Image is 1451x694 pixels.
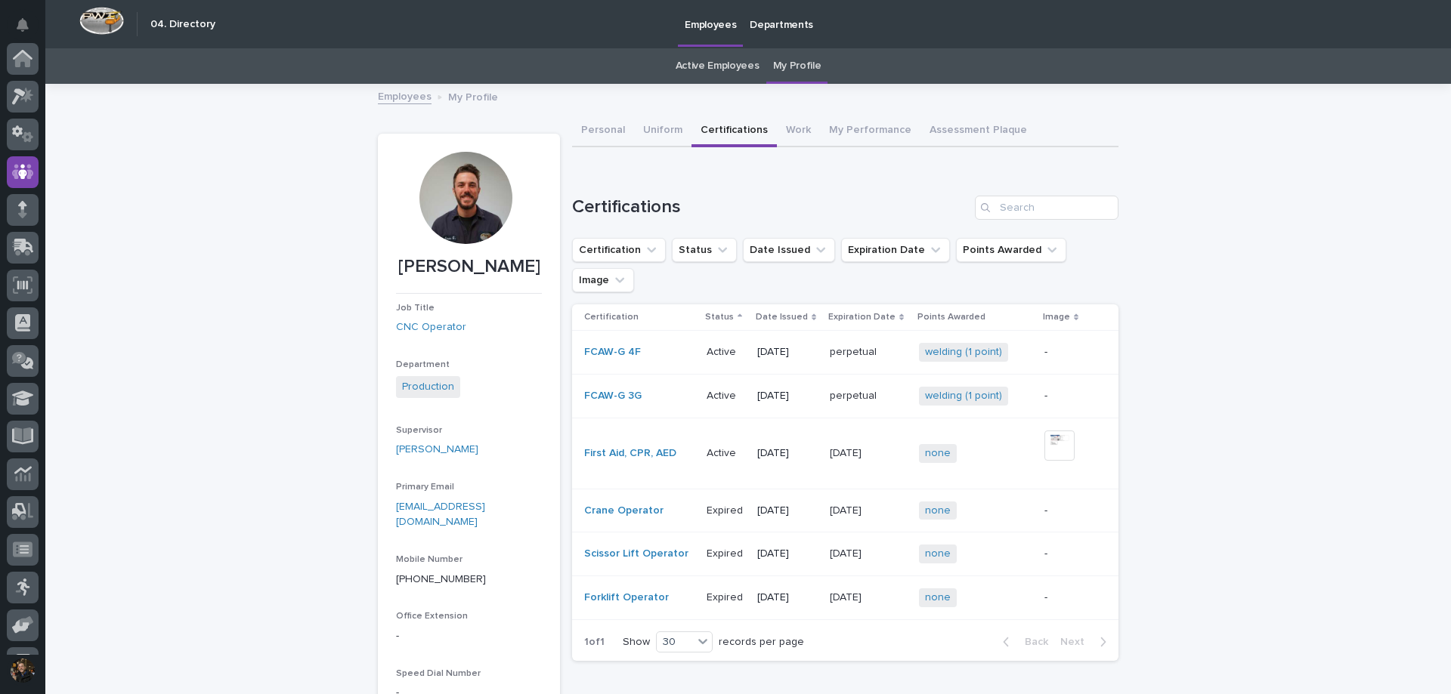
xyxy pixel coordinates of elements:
[572,418,1118,489] tr: First Aid, CPR, AED ActiveActive [DATE][DATE][DATE] none
[756,309,808,325] p: Date Issued
[707,343,739,359] p: Active
[396,426,442,435] span: Supervisor
[150,18,215,31] h2: 04. Directory
[1043,309,1070,325] p: Image
[1044,547,1094,560] p: -
[1044,346,1094,359] p: -
[925,390,1002,403] a: welding (1 point)
[830,588,865,604] p: [DATE]
[757,547,818,560] p: [DATE]
[572,331,1118,375] tr: FCAW-G 4F ActiveActive [DATE]perpetualperpetual welding (1 point) -
[830,444,865,460] p: [DATE]
[396,612,468,621] span: Office Extension
[1060,637,1094,647] span: Next
[572,489,1118,532] tr: Crane Operator ExpiredExpired [DATE][DATE][DATE] none -
[396,360,450,369] span: Department
[396,574,486,585] a: [PHONE_NUMBER]
[396,442,478,458] a: [PERSON_NAME]
[925,591,951,604] a: none
[707,387,739,403] p: Active
[572,116,634,147] button: Personal
[396,483,454,492] span: Primary Email
[572,268,634,292] button: Image
[757,447,818,460] p: [DATE]
[830,387,880,403] p: perpetual
[743,238,835,262] button: Date Issued
[991,635,1054,649] button: Back
[402,379,454,395] a: Production
[572,576,1118,620] tr: Forklift Operator ExpiredExpired [DATE][DATE][DATE] none -
[396,319,466,335] a: CNC Operator
[917,309,985,325] p: Points Awarded
[707,501,746,517] p: Expired
[572,532,1118,576] tr: Scissor Lift Operator ExpiredExpired [DATE][DATE][DATE] none -
[920,116,1036,147] button: Assessment Plaque
[572,624,617,661] p: 1 of 1
[623,636,650,649] p: Show
[572,196,969,218] h1: Certifications
[572,374,1118,418] tr: FCAW-G 3G ActiveActive [DATE]perpetualperpetual welding (1 point) -
[584,447,676,460] a: First Aid, CPR, AED
[830,501,865,517] p: [DATE]
[7,9,39,41] button: Notifications
[672,238,737,262] button: Status
[572,238,666,262] button: Certification
[925,447,951,460] a: none
[1054,635,1118,649] button: Next
[777,116,820,147] button: Work
[956,238,1066,262] button: Points Awarded
[1044,390,1094,403] p: -
[634,116,691,147] button: Uniform
[584,591,669,604] a: Forklift Operator
[657,634,693,650] div: 30
[378,87,432,104] a: Employees
[707,444,739,460] p: Active
[7,655,39,686] button: users-avatar
[396,628,542,644] p: -
[828,309,896,325] p: Expiration Date
[396,669,481,678] span: Speed Dial Number
[719,636,804,649] p: records per page
[1044,504,1094,517] p: -
[830,343,880,359] p: perpetual
[396,501,485,528] a: [EMAIL_ADDRESS][DOMAIN_NAME]
[691,116,777,147] button: Certifications
[757,504,818,517] p: [DATE]
[757,390,818,403] p: [DATE]
[584,309,639,325] p: Certification
[707,544,746,560] p: Expired
[925,346,1002,359] a: welding (1 point)
[584,346,641,359] a: FCAW-G 4F
[396,304,435,313] span: Job Title
[707,588,746,604] p: Expired
[584,547,688,560] a: Scissor Lift Operator
[705,309,734,325] p: Status
[584,504,664,517] a: Crane Operator
[757,346,818,359] p: [DATE]
[925,547,951,560] a: none
[975,196,1118,220] input: Search
[830,544,865,560] p: [DATE]
[79,7,124,35] img: Workspace Logo
[448,88,498,104] p: My Profile
[19,18,39,42] div: Notifications
[1016,637,1048,647] span: Back
[1044,591,1094,604] p: -
[757,591,818,604] p: [DATE]
[676,48,760,84] a: Active Employees
[841,238,950,262] button: Expiration Date
[820,116,920,147] button: My Performance
[773,48,821,84] a: My Profile
[396,555,463,564] span: Mobile Number
[584,390,642,403] a: FCAW-G 3G
[925,504,951,517] a: none
[396,256,542,278] p: [PERSON_NAME]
